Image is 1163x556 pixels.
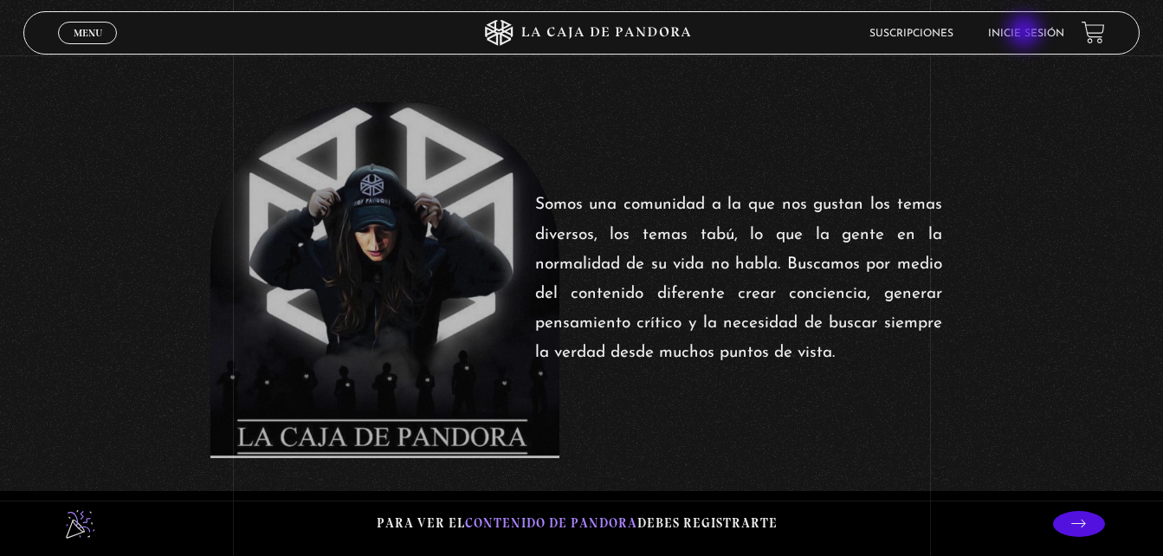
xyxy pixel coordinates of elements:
[869,29,953,39] a: Suscripciones
[465,515,637,531] span: contenido de Pandora
[377,512,778,535] p: Para ver el debes registrarte
[988,29,1064,39] a: Inicie sesión
[68,42,108,55] span: Cerrar
[1082,21,1105,44] a: View your shopping cart
[535,191,942,368] p: Somos una comunidad a la que nos gustan los temas diversos, los temas tabú, lo que la gente en la...
[74,28,102,38] span: Menu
